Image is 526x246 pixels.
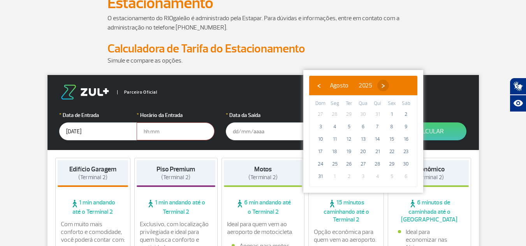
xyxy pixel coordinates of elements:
[510,78,526,112] div: Plugin de acessibilidade da Hand Talk.
[392,122,466,140] button: Calcular
[400,170,412,183] span: 6
[400,108,412,120] span: 2
[357,108,369,120] span: 30
[314,133,327,145] span: 10
[510,95,526,112] button: Abrir recursos assistivos.
[314,120,327,133] span: 3
[343,158,355,170] span: 26
[314,170,327,183] span: 31
[313,80,325,91] button: ‹
[400,158,412,170] span: 30
[390,199,469,223] span: 6 minutos de caminhada até o [GEOGRAPHIC_DATA]
[371,120,384,133] span: 7
[415,174,444,181] span: (Terminal 2)
[343,145,355,158] span: 19
[137,111,215,119] label: Horário da Entrada
[385,99,399,108] th: weekday
[59,122,137,140] input: dd/mm/aaaa
[325,80,354,91] button: Agosto
[137,122,215,140] input: hh:mm
[137,199,215,216] span: 1 min andando até o Terminal 2
[329,170,341,183] span: 1
[329,120,341,133] span: 4
[69,165,116,173] strong: Edifício Garagem
[343,108,355,120] span: 29
[107,14,419,32] p: O estacionamento do RIOgaleão é administrado pela Estapar. Para dúvidas e informações, entre em c...
[342,99,356,108] th: weekday
[385,120,398,133] span: 8
[385,133,398,145] span: 15
[303,70,423,193] bs-datepicker-container: calendar
[329,158,341,170] span: 25
[107,42,419,56] h2: Calculadora de Tarifa do Estacionamento
[314,228,378,244] p: Opção econômica para quem vem ao aeroporto.
[314,158,327,170] span: 24
[328,99,342,108] th: weekday
[377,80,389,91] button: ›
[107,56,419,65] p: Simule e compare as opções.
[399,99,413,108] th: weekday
[59,85,111,99] img: logo-zul.png
[330,82,348,89] span: Agosto
[371,170,384,183] span: 4
[343,133,355,145] span: 12
[354,80,377,91] button: 2025
[59,111,137,119] label: Data de Entrada
[400,145,412,158] span: 23
[314,145,327,158] span: 17
[224,199,303,216] span: 6 min andando até o Terminal 2
[385,145,398,158] span: 22
[58,199,128,216] span: 1 min andando até o Terminal 2
[370,99,385,108] th: weekday
[371,158,384,170] span: 28
[161,174,190,181] span: (Terminal 2)
[371,133,384,145] span: 14
[357,158,369,170] span: 27
[357,170,369,183] span: 3
[357,145,369,158] span: 20
[226,111,304,119] label: Data da Saída
[311,199,382,223] span: 15 minutos caminhando até o Terminal 2
[357,120,369,133] span: 6
[371,145,384,158] span: 21
[78,174,107,181] span: (Terminal 2)
[313,80,389,88] bs-datepicker-navigation-view: ​ ​ ​
[400,120,412,133] span: 9
[254,165,272,173] strong: Motos
[226,122,304,140] input: dd/mm/aaaa
[371,108,384,120] span: 31
[414,165,445,173] strong: Econômico
[117,90,157,94] span: Parceiro Oficial
[385,170,398,183] span: 5
[510,78,526,95] button: Abrir tradutor de língua de sinais.
[343,170,355,183] span: 2
[329,145,341,158] span: 18
[343,120,355,133] span: 5
[313,99,328,108] th: weekday
[356,99,371,108] th: weekday
[357,133,369,145] span: 13
[400,133,412,145] span: 16
[329,133,341,145] span: 11
[385,108,398,120] span: 1
[314,108,327,120] span: 27
[329,108,341,120] span: 28
[248,174,278,181] span: (Terminal 2)
[61,220,125,244] p: Com muito mais conforto e comodidade, você poderá contar com:
[157,165,195,173] strong: Piso Premium
[359,82,372,89] span: 2025
[227,220,299,236] p: Ideal para quem vem ao aeroporto de motocicleta.
[385,158,398,170] span: 29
